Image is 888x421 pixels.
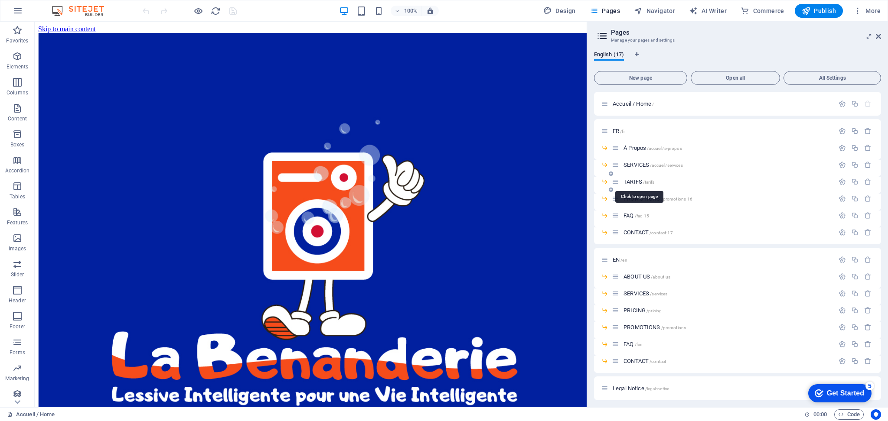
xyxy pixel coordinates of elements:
span: Click to open page [624,290,667,297]
div: Remove [864,144,872,152]
div: Settings [839,290,846,297]
div: Duplicate [851,357,859,365]
span: /faq-15 [635,214,650,218]
button: Publish [795,4,843,18]
p: Columns [7,89,28,96]
p: Favorites [6,37,28,44]
div: Duplicate [851,256,859,263]
span: /en [620,258,627,262]
span: Click to open page [613,100,654,107]
div: Duplicate [851,161,859,168]
div: FAQ/faq-15 [621,213,834,218]
div: Duplicate [851,212,859,219]
div: Get Started [26,10,63,17]
div: Settings [839,127,846,135]
span: /accueil/services [650,163,682,168]
div: Duplicate [851,127,859,135]
span: English (17) [594,49,624,62]
p: Footer [10,323,25,330]
div: FAQ/faq [621,341,834,347]
span: /fr [620,129,624,134]
div: Settings [839,307,846,314]
div: Remove [864,195,872,202]
div: PROMOTIONS/promotions-16 [621,196,834,201]
button: Open all [691,71,780,85]
span: TARIFS [624,178,654,185]
div: Design (Ctrl+Alt+Y) [540,4,579,18]
span: Pages [590,6,620,15]
span: Click to open page [624,229,673,236]
div: CONTACT/contact [621,358,834,364]
h2: Pages [611,29,881,36]
h3: Manage your pages and settings [611,36,864,44]
button: New page [594,71,687,85]
a: Click to cancel selection. Double-click to open Pages [7,409,55,420]
div: Remove [864,340,872,348]
span: Navigator [634,6,675,15]
p: Features [7,219,28,226]
button: More [850,4,884,18]
span: 00 00 [813,409,827,420]
div: Duplicate [851,307,859,314]
a: Skip to main content [3,3,61,11]
button: Design [540,4,579,18]
span: /contact [650,359,666,364]
button: 100% [391,6,421,16]
h6: 100% [404,6,418,16]
div: Duplicate [851,100,859,107]
span: /legal-notice [645,386,669,391]
div: Settings [839,340,846,348]
div: EN/en [610,257,834,262]
div: CONTACT/contact-17 [621,230,834,235]
span: Click to open page [624,307,662,314]
i: On resize automatically adjust zoom level to fit chosen device. [426,7,434,15]
div: À Propos/accueil/a-propos [621,145,834,151]
span: Open all [695,75,776,81]
div: Settings [839,161,846,168]
div: Settings [839,178,846,185]
div: 5 [64,2,73,10]
span: /promotions [661,325,686,330]
span: Click to open page [624,341,643,347]
span: Commerce [741,6,784,15]
span: More [853,6,881,15]
span: Click to open page [624,212,649,219]
div: Duplicate [851,290,859,297]
span: AI Writer [689,6,727,15]
div: TARIFS/tarifs [621,179,834,185]
span: Click to open page [613,385,669,392]
span: Publish [802,6,836,15]
button: Navigator [630,4,679,18]
div: Remove [864,161,872,168]
div: Duplicate [851,229,859,236]
span: Design [543,6,576,15]
span: Click to open page [613,128,625,134]
span: /faq [635,342,643,347]
div: Settings [839,229,846,236]
div: Settings [839,212,846,219]
h6: Session time [804,409,827,420]
div: The startpage cannot be deleted [864,100,872,107]
p: Tables [10,193,25,200]
button: AI Writer [686,4,730,18]
span: Click to open page [624,358,666,364]
div: Duplicate [851,144,859,152]
div: Remove [864,256,872,263]
span: Click to open page [613,256,627,263]
span: /accueil/a-propos [647,146,682,151]
button: Click here to leave preview mode and continue editing [193,6,203,16]
button: All Settings [784,71,881,85]
button: Usercentrics [871,409,881,420]
button: Pages [586,4,624,18]
p: Header [9,297,26,304]
div: Settings [839,273,846,280]
div: Legal Notice/legal-notice [610,385,834,391]
i: Reload page [211,6,221,16]
div: ABOUT US/about-us [621,274,834,279]
span: /promotions-16 [661,197,693,201]
div: Remove [864,212,872,219]
div: SERVICES/services [621,291,834,296]
button: reload [210,6,221,16]
p: Forms [10,349,25,356]
button: Commerce [737,4,788,18]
